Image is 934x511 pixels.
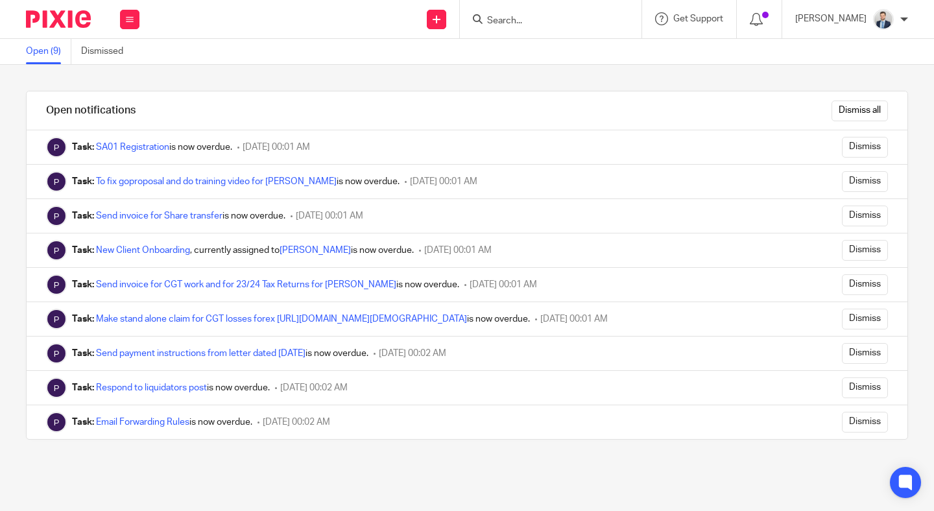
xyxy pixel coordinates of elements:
[72,383,94,392] b: Task:
[832,101,888,121] input: Dismiss all
[81,39,133,64] a: Dismissed
[540,315,608,324] span: [DATE] 00:01 AM
[72,347,368,360] div: is now overdue.
[46,240,67,261] img: Pixie
[842,343,888,364] input: Dismiss
[243,143,310,152] span: [DATE] 00:01 AM
[72,349,94,358] b: Task:
[72,313,530,326] div: is now overdue.
[72,315,94,324] b: Task:
[72,416,252,429] div: is now overdue.
[96,418,189,427] a: Email Forwarding Rules
[46,274,67,295] img: Pixie
[72,246,94,255] b: Task:
[673,14,723,23] span: Get Support
[96,315,467,324] a: Make stand alone claim for CGT losses forex [URL][DOMAIN_NAME][DEMOGRAPHIC_DATA]
[96,280,396,289] a: Send invoice for CGT work and for 23/24 Tax Returns for [PERSON_NAME]
[72,141,232,154] div: is now overdue.
[46,377,67,398] img: Pixie
[842,137,888,158] input: Dismiss
[46,309,67,329] img: Pixie
[72,175,400,188] div: is now overdue.
[296,211,363,220] span: [DATE] 00:01 AM
[842,171,888,192] input: Dismiss
[842,274,888,295] input: Dismiss
[72,278,459,291] div: is now overdue.
[72,381,270,394] div: is now overdue.
[72,177,94,186] b: Task:
[379,349,446,358] span: [DATE] 00:02 AM
[46,171,67,192] img: Pixie
[72,244,414,257] div: , currently assigned to is now overdue.
[263,418,330,427] span: [DATE] 00:02 AM
[72,143,94,152] b: Task:
[72,280,94,289] b: Task:
[96,211,222,220] a: Send invoice for Share transfer
[96,177,337,186] a: To fix goproposal and do training video for [PERSON_NAME]
[72,211,94,220] b: Task:
[46,343,67,364] img: Pixie
[842,377,888,398] input: Dismiss
[470,280,537,289] span: [DATE] 00:01 AM
[96,246,190,255] a: New Client Onboarding
[280,246,351,255] a: [PERSON_NAME]
[46,412,67,433] img: Pixie
[46,104,136,117] h1: Open notifications
[96,349,305,358] a: Send payment instructions from letter dated [DATE]
[424,246,492,255] span: [DATE] 00:01 AM
[842,206,888,226] input: Dismiss
[873,9,894,30] img: LinkedIn%20Profile.jpeg
[26,10,91,28] img: Pixie
[96,383,207,392] a: Respond to liquidators post
[96,143,169,152] a: SA01 Registration
[26,39,71,64] a: Open (9)
[842,309,888,329] input: Dismiss
[842,240,888,261] input: Dismiss
[486,16,603,27] input: Search
[72,418,94,427] b: Task:
[46,137,67,158] img: Pixie
[280,383,348,392] span: [DATE] 00:02 AM
[410,177,477,186] span: [DATE] 00:01 AM
[72,209,285,222] div: is now overdue.
[46,206,67,226] img: Pixie
[795,12,867,25] p: [PERSON_NAME]
[842,412,888,433] input: Dismiss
